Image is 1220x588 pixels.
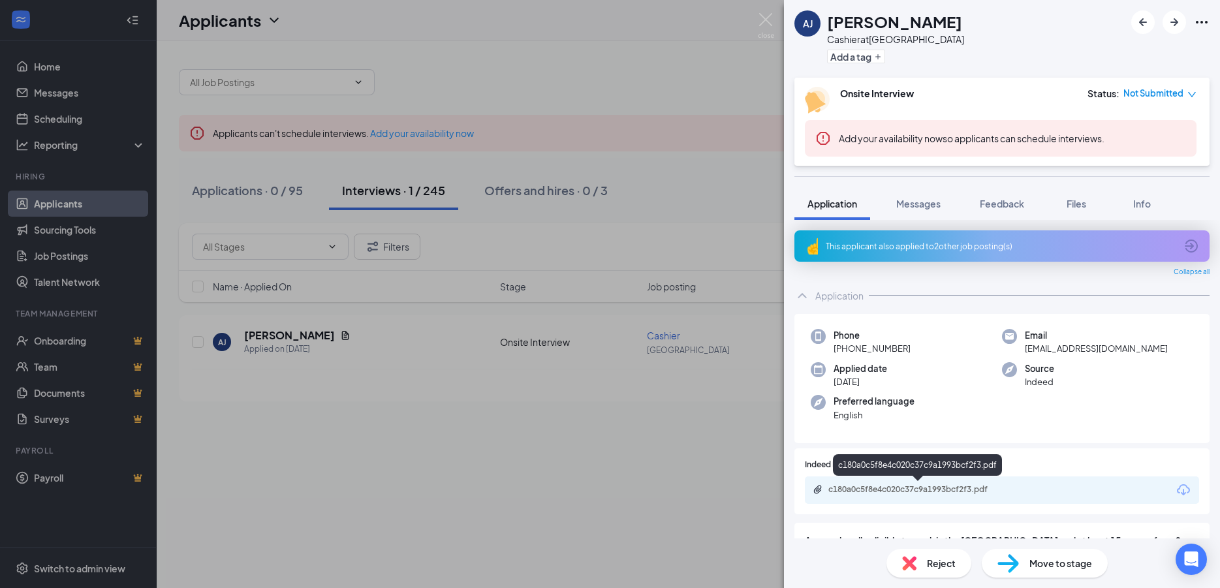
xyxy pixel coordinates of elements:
div: Open Intercom Messenger [1176,544,1207,575]
div: Status : [1087,87,1119,100]
button: ArrowLeftNew [1131,10,1155,34]
span: Indeed [1025,375,1054,388]
div: Application [815,289,864,302]
span: Source [1025,362,1054,375]
span: Applied date [834,362,887,375]
svg: Plus [874,53,882,61]
span: Reject [927,556,956,570]
span: Application [807,198,857,209]
span: down [1187,90,1197,99]
div: This applicant also applied to 2 other job posting(s) [826,241,1176,252]
span: [EMAIL_ADDRESS][DOMAIN_NAME] [1025,342,1168,355]
span: [DATE] [834,375,887,388]
span: [PHONE_NUMBER] [834,342,911,355]
span: so applicants can schedule interviews. [839,132,1104,144]
span: Indeed Resume [805,459,862,471]
a: Paperclipc180a0c5f8e4c020c37c9a1993bcf2f3.pdf [813,484,1024,497]
span: Phone [834,329,911,342]
div: c180a0c5f8e4c020c37c9a1993bcf2f3.pdf [833,454,1002,476]
span: Messages [896,198,941,209]
span: Preferred language [834,395,915,408]
button: PlusAdd a tag [827,50,885,63]
svg: ArrowRight [1166,14,1182,30]
div: Cashier at [GEOGRAPHIC_DATA] [827,33,964,46]
span: Collapse all [1174,267,1210,277]
b: Onsite Interview [840,87,914,99]
svg: Error [815,131,831,146]
h1: [PERSON_NAME] [827,10,962,33]
svg: ArrowCircle [1183,238,1199,254]
span: Are you legally eligible to work in the [GEOGRAPHIC_DATA] and at least 15 years of age? [805,533,1199,548]
button: Add your availability now [839,132,943,145]
span: Files [1067,198,1086,209]
div: AJ [803,17,813,30]
svg: Ellipses [1194,14,1210,30]
svg: Download [1176,482,1191,498]
span: Info [1133,198,1151,209]
span: English [834,409,915,422]
svg: ArrowLeftNew [1135,14,1151,30]
span: Not Submitted [1123,87,1183,100]
svg: Paperclip [813,484,823,495]
span: Move to stage [1029,556,1092,570]
div: c180a0c5f8e4c020c37c9a1993bcf2f3.pdf [828,484,1011,495]
svg: ChevronUp [794,288,810,303]
button: ArrowRight [1163,10,1186,34]
span: Feedback [980,198,1024,209]
span: Email [1025,329,1168,342]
